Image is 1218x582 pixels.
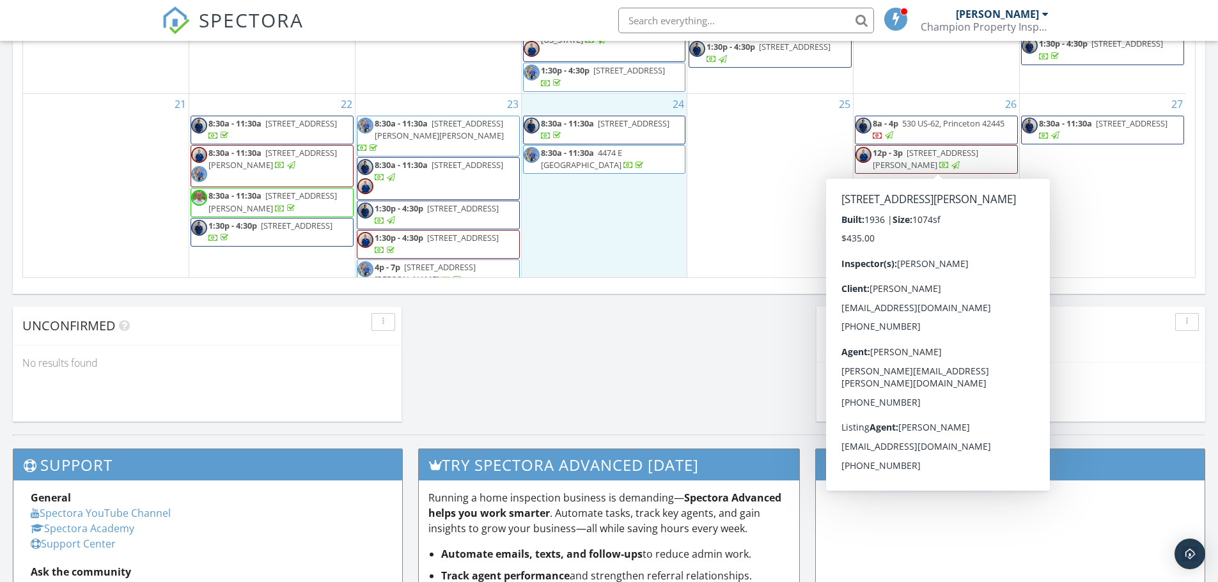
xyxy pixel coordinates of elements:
[162,17,304,44] a: SPECTORA
[1039,118,1167,141] a: 8:30a - 11:30a [STREET_ADDRESS]
[956,8,1039,20] div: [PERSON_NAME]
[541,147,646,171] a: 8:30a - 11:30a 4474 E [GEOGRAPHIC_DATA]
[524,41,540,57] img: jake_mcgaugh.png
[265,118,337,129] span: [STREET_ADDRESS]
[826,336,907,353] button: All schedulers
[521,93,687,290] td: Go to September 24, 2025
[191,220,207,236] img: noah_schnur_profile_photo.png
[31,564,385,579] div: Ask the community
[921,20,1049,33] div: Champion Property Inspection LLC
[375,159,428,171] span: 8:30a - 11:30a
[375,232,499,256] a: 1:30p - 4:30p [STREET_ADDRESS]
[541,22,665,45] a: 1:30p - 4:30p [STREET_ADDRESS][US_STATE]
[1021,36,1184,65] a: 1:30p - 4:30p [STREET_ADDRESS]
[355,93,521,290] td: Go to September 23, 2025
[816,449,1205,480] h3: Latest Updates
[261,220,332,231] span: [STREET_ADDRESS]
[13,449,402,480] h3: Support
[541,65,589,76] span: 1:30p - 4:30p
[1039,38,1088,49] span: 1:30p - 4:30p
[375,118,428,129] span: 8:30a - 11:30a
[357,230,520,259] a: 1:30p - 4:30p [STREET_ADDRESS]
[759,41,831,52] span: [STREET_ADDRESS]
[208,147,337,171] a: 8:30a - 11:30a [STREET_ADDRESS][PERSON_NAME]
[670,94,687,114] a: Go to September 24, 2025
[208,190,262,201] span: 8:30a - 11:30a
[208,190,337,213] a: 8:30a - 11:30a [STREET_ADDRESS][PERSON_NAME]
[826,317,949,334] span: Draft Inspections
[1091,38,1163,49] span: [STREET_ADDRESS]
[707,41,831,65] a: 1:30p - 4:30p [STREET_ADDRESS]
[208,118,337,141] a: 8:30a - 11:30a [STREET_ADDRESS]
[191,147,207,163] img: jake_mcgaugh.png
[855,147,871,163] img: jake_mcgaugh.png
[541,147,622,171] span: 4474 E [GEOGRAPHIC_DATA]
[357,259,520,288] a: 4p - 7p [STREET_ADDRESS][PERSON_NAME]
[23,93,189,290] td: Go to September 21, 2025
[1169,94,1185,114] a: Go to September 27, 2025
[208,147,262,158] span: 8:30a - 11:30a
[419,449,800,480] h3: Try spectora advanced [DATE]
[441,546,790,562] li: to reduce admin work.
[855,118,871,134] img: noah_schnur_profile_photo.png
[357,261,373,277] img: profile_photo.png
[357,203,373,218] img: noah_schnur_profile_photo.png
[902,118,1004,129] span: 530 US-62, Princeton 42445
[428,490,790,536] p: Running a home inspection business is demanding— . Automate tasks, track key agents, and gain ins...
[375,203,499,226] a: 1:30p - 4:30p [STREET_ADDRESS]
[1022,118,1038,134] img: noah_schnur_profile_photo.png
[432,159,503,171] span: [STREET_ADDRESS]
[855,145,1018,174] a: 12p - 3p [STREET_ADDRESS][PERSON_NAME]
[523,116,686,144] a: 8:30a - 11:30a [STREET_ADDRESS]
[31,521,134,535] a: Spectora Academy
[1019,93,1185,290] td: Go to September 27, 2025
[689,39,852,68] a: 1:30p - 4:30p [STREET_ADDRESS]
[375,203,423,214] span: 1:30p - 4:30p
[873,118,898,129] span: 8a - 4p
[375,261,400,273] span: 4p - 7p
[357,159,373,175] img: noah_schnur_profile_photo.png
[707,41,755,52] span: 1:30p - 4:30p
[873,118,1004,141] a: 8a - 4p 530 US-62, Princeton 42445
[191,188,354,217] a: 8:30a - 11:30a [STREET_ADDRESS][PERSON_NAME]
[357,157,520,199] a: 8:30a - 11:30a [STREET_ADDRESS]
[1021,116,1184,144] a: 8:30a - 11:30a [STREET_ADDRESS]
[524,118,540,134] img: noah_schnur_profile_photo.png
[208,147,337,171] span: [STREET_ADDRESS][PERSON_NAME]
[428,491,781,520] strong: Spectora Advanced helps you work smarter
[873,147,978,171] span: [STREET_ADDRESS][PERSON_NAME]
[31,506,171,520] a: Spectora YouTube Channel
[854,93,1020,290] td: Go to September 26, 2025
[31,491,71,505] strong: General
[427,203,499,214] span: [STREET_ADDRESS]
[357,178,373,194] img: jake_mcgaugh.png
[873,147,978,171] a: 12p - 3p [STREET_ADDRESS][PERSON_NAME]
[504,94,521,114] a: Go to September 23, 2025
[338,94,355,114] a: Go to September 22, 2025
[523,20,686,62] a: 1:30p - 4:30p [STREET_ADDRESS][US_STATE]
[1039,38,1163,61] a: 1:30p - 4:30p [STREET_ADDRESS]
[191,116,354,144] a: 8:30a - 11:30a [STREET_ADDRESS]
[357,118,373,134] img: profile_photo.png
[829,340,904,349] div: All schedulers
[593,65,665,76] span: [STREET_ADDRESS]
[375,261,476,285] span: [STREET_ADDRESS][PERSON_NAME]
[31,537,116,551] a: Support Center
[208,190,337,213] span: [STREET_ADDRESS][PERSON_NAME]
[1039,118,1092,129] span: 8:30a - 11:30a
[191,166,207,182] img: profile_photo.png
[357,201,520,229] a: 1:30p - 4:30p [STREET_ADDRESS]
[208,220,332,243] a: 1:30p - 4:30p [STREET_ADDRESS]
[162,6,190,34] img: The Best Home Inspection Software - Spectora
[189,93,355,290] td: Go to September 22, 2025
[618,8,874,33] input: Search everything...
[541,65,665,88] a: 1:30p - 4:30p [STREET_ADDRESS]
[816,363,1205,397] div: No results found
[375,118,504,141] span: [STREET_ADDRESS][PERSON_NAME][PERSON_NAME]
[191,145,354,187] a: 8:30a - 11:30a [STREET_ADDRESS][PERSON_NAME]
[375,261,476,285] a: 4p - 7p [STREET_ADDRESS][PERSON_NAME]
[855,116,1018,144] a: 8a - 4p 530 US-62, Princeton 42445
[523,63,686,91] a: 1:30p - 4:30p [STREET_ADDRESS]
[541,118,594,129] span: 8:30a - 11:30a
[199,6,304,33] span: SPECTORA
